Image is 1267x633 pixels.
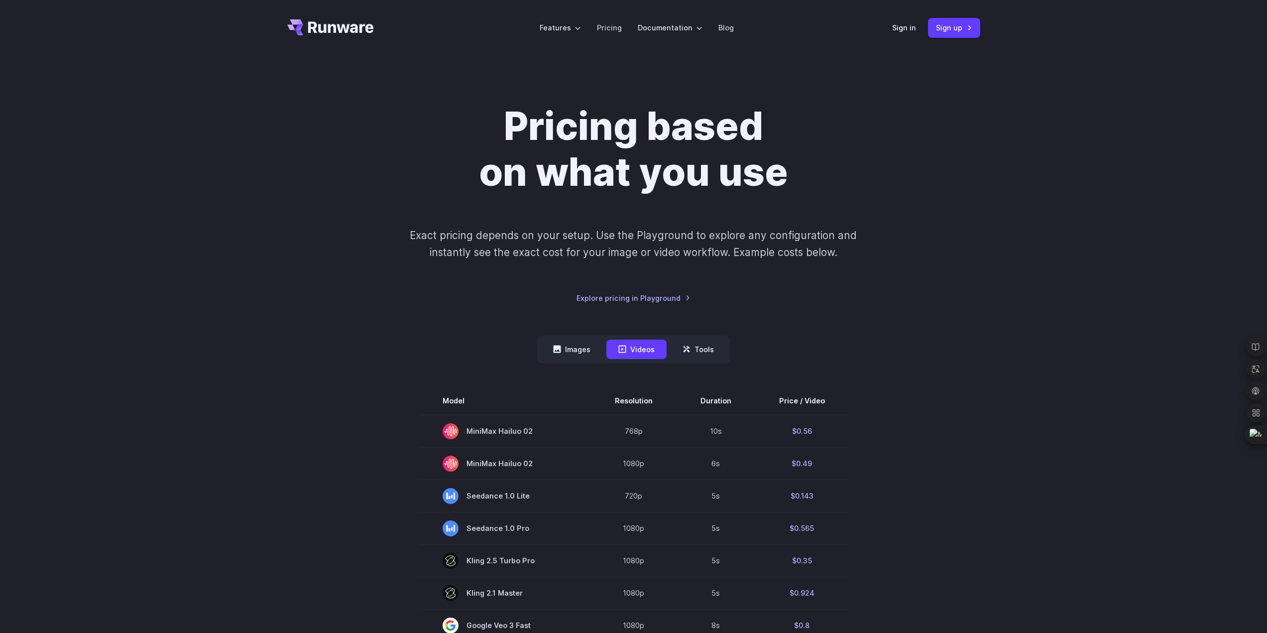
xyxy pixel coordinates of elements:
[755,387,849,415] th: Price / Video
[287,19,374,35] a: Go to /
[677,415,755,448] td: 10s
[677,480,755,512] td: 5s
[755,544,849,577] td: $0.35
[443,585,567,601] span: Kling 2.1 Master
[356,104,911,195] h1: Pricing based on what you use
[591,415,677,448] td: 768p
[443,456,567,472] span: MiniMax Hailuo 02
[892,22,916,33] a: Sign in
[677,512,755,544] td: 5s
[419,387,591,415] th: Model
[540,22,581,33] label: Features
[591,480,677,512] td: 720p
[443,488,567,504] span: Seedance 1.0 Lite
[671,340,726,359] button: Tools
[638,22,702,33] label: Documentation
[677,447,755,480] td: 6s
[591,512,677,544] td: 1080p
[928,18,980,37] a: Sign up
[755,577,849,609] td: $0.924
[677,544,755,577] td: 5s
[755,447,849,480] td: $0.49
[755,512,849,544] td: $0.565
[591,577,677,609] td: 1080p
[443,553,567,569] span: Kling 2.5 Turbo Pro
[443,423,567,439] span: MiniMax Hailuo 02
[391,227,876,260] p: Exact pricing depends on your setup. Use the Playground to explore any configuration and instantl...
[755,415,849,448] td: $0.56
[677,577,755,609] td: 5s
[591,447,677,480] td: 1080p
[591,387,677,415] th: Resolution
[597,22,622,33] a: Pricing
[541,340,602,359] button: Images
[606,340,667,359] button: Videos
[443,520,567,536] span: Seedance 1.0 Pro
[591,544,677,577] td: 1080p
[576,292,691,304] a: Explore pricing in Playground
[755,480,849,512] td: $0.143
[677,387,755,415] th: Duration
[718,22,734,33] a: Blog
